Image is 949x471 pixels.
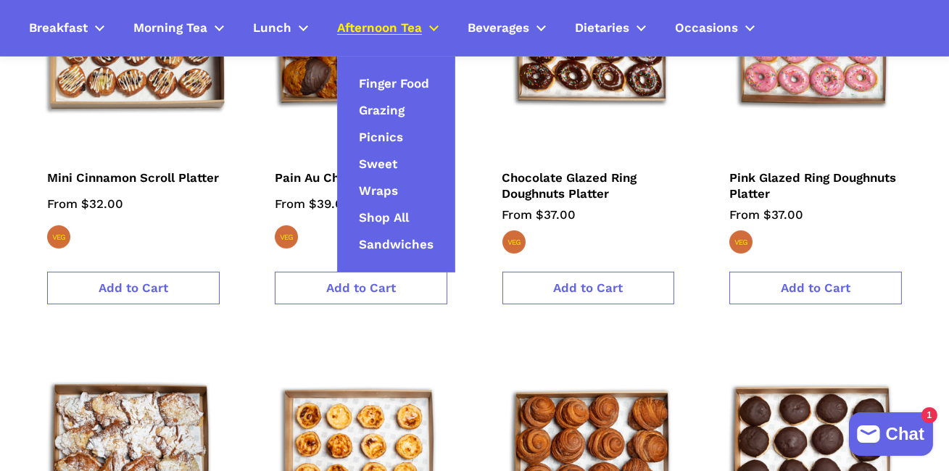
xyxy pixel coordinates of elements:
[359,237,434,254] span: Sandwiches
[275,196,351,211] span: From $39.00
[453,11,560,45] a: Beverages
[359,210,409,227] span: Shop All
[575,20,629,37] span: Dietaries
[729,272,902,304] a: Add to Cart
[729,207,803,222] span: From $37.00
[560,11,660,45] a: Dietaries
[323,11,453,45] a: Afternoon Tea
[359,183,398,200] span: Wraps
[337,231,455,258] a: Sandwiches
[337,178,420,204] a: Wraps
[29,20,88,37] span: Breakfast
[359,103,405,120] span: Grazing
[502,272,675,304] a: Add to Cart
[337,97,426,124] a: Grazing
[275,272,447,304] a: Add to Cart
[502,170,675,197] a: Chocolate Glazed Ring Doughnuts Platter
[502,207,576,222] span: From $37.00
[502,170,637,204] span: Chocolate Glazed Ring Doughnuts Platter
[119,11,239,45] a: Morning Tea
[253,20,291,37] span: Lunch
[359,130,403,146] span: Picnics
[47,272,220,304] a: Add to Cart
[275,170,447,180] a: Pain Au Chocolat Platter
[337,20,422,37] span: Afternoon Tea
[47,196,123,211] span: From $32.00
[660,11,769,45] a: Occasions
[337,204,431,231] a: Shop All
[729,170,902,197] a: Pink Glazed Ring Doughnuts Platter
[729,170,896,204] span: Pink Glazed Ring Doughnuts Platter
[47,170,219,187] span: Mini Cinnamon Scroll Platter
[99,280,168,295] span: Add to Cart
[47,170,220,180] a: Mini Cinnamon Scroll Platter
[337,70,451,97] a: Finger Food
[553,280,623,295] span: Add to Cart
[675,20,738,37] span: Occasions
[337,124,425,151] a: Picnics
[275,170,421,187] span: Pain Au Chocolat Platter
[845,412,937,459] inbox-online-store-chat: Shopify online store chat
[239,11,323,45] a: Lunch
[326,280,396,295] span: Add to Cart
[337,151,419,178] a: Sweet
[359,76,429,93] span: Finger Food
[468,20,529,37] span: Beverages
[133,20,207,37] span: Morning Tea
[14,11,119,45] a: Breakfast
[359,157,397,173] span: Sweet
[781,280,850,295] span: Add to Cart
